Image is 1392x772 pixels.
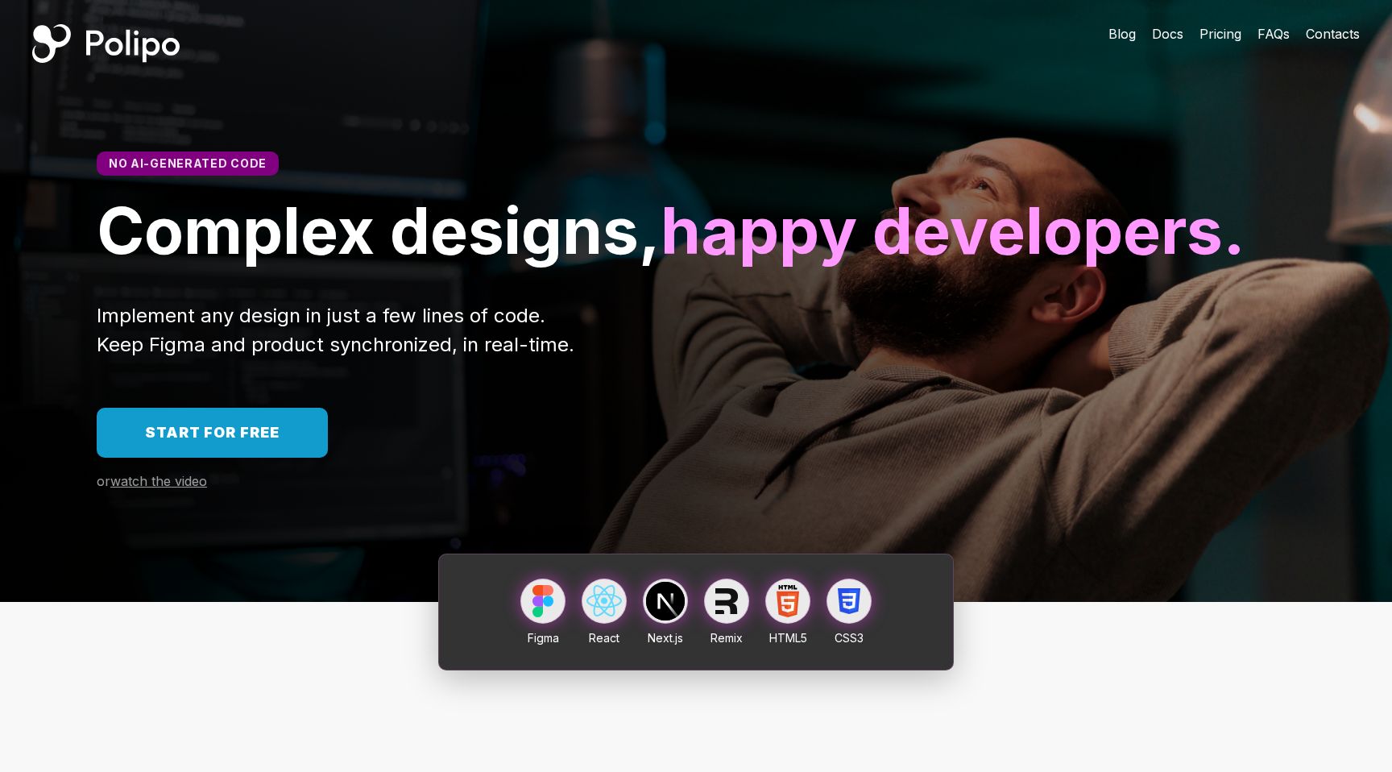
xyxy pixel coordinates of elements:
span: Implement any design in just a few lines of code. Keep Figma and product synchronized, in real-time. [97,304,574,356]
span: Docs [1152,26,1183,42]
span: or [97,473,110,489]
span: happy developers. [661,191,1245,269]
span: React [589,631,619,645]
a: FAQs [1257,24,1290,44]
span: Figma [528,631,559,645]
span: Blog [1108,26,1136,42]
span: No AI-generated code [109,156,267,170]
a: Blog [1108,24,1136,44]
a: orwatch the video [97,474,207,489]
a: Docs [1152,24,1183,44]
a: Start for free [97,408,328,458]
span: HTML5 [769,631,807,645]
span: Pricing [1199,26,1241,42]
span: Complex designs, [97,191,661,269]
span: Remix [710,631,743,645]
a: Contacts [1306,24,1360,44]
a: Pricing [1199,24,1241,44]
span: watch the video [110,473,207,489]
span: Next.js [648,631,683,645]
span: CSS3 [835,631,864,645]
span: FAQs [1257,26,1290,42]
span: Start for free [145,424,280,441]
span: Contacts [1306,26,1360,42]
